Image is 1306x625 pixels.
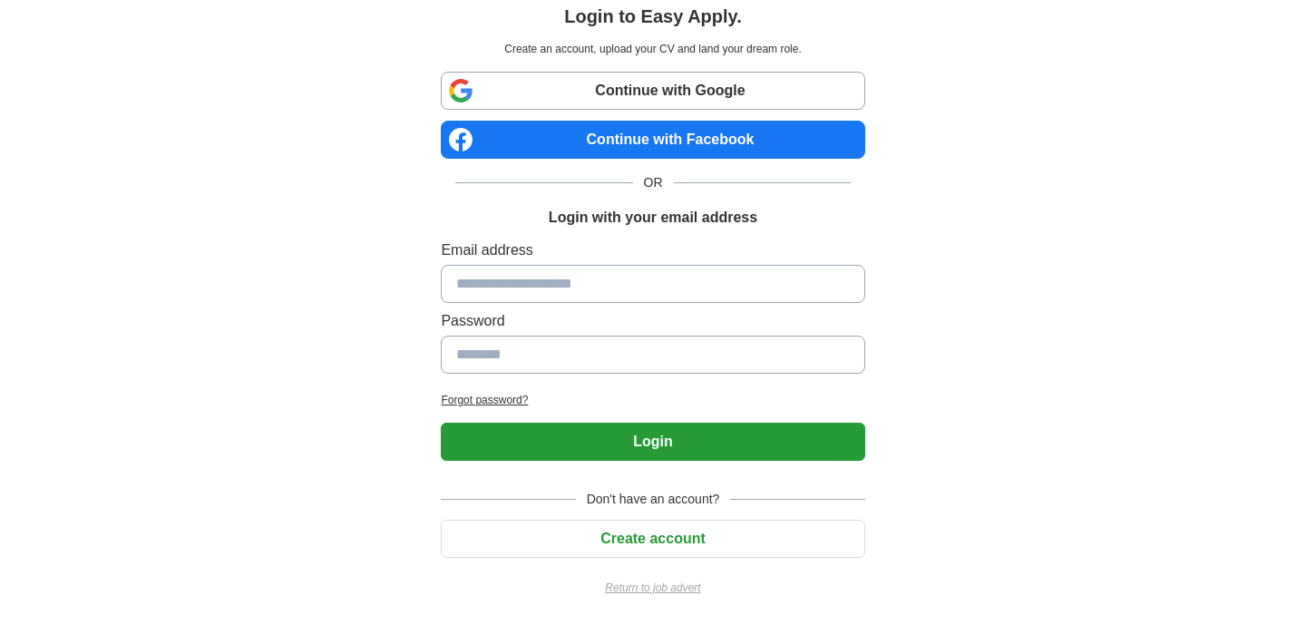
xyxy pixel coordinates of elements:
p: Create an account, upload your CV and land your dream role. [444,41,861,57]
a: Continue with Facebook [441,121,864,159]
h1: Login to Easy Apply. [564,3,742,30]
a: Forgot password? [441,392,864,408]
span: OR [633,173,674,192]
label: Email address [441,239,864,261]
a: Continue with Google [441,72,864,110]
a: Return to job advert [441,580,864,596]
button: Login [441,423,864,461]
h1: Login with your email address [549,207,757,229]
button: Create account [441,520,864,558]
label: Password [441,310,864,332]
a: Create account [441,531,864,546]
span: Don't have an account? [576,490,731,509]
